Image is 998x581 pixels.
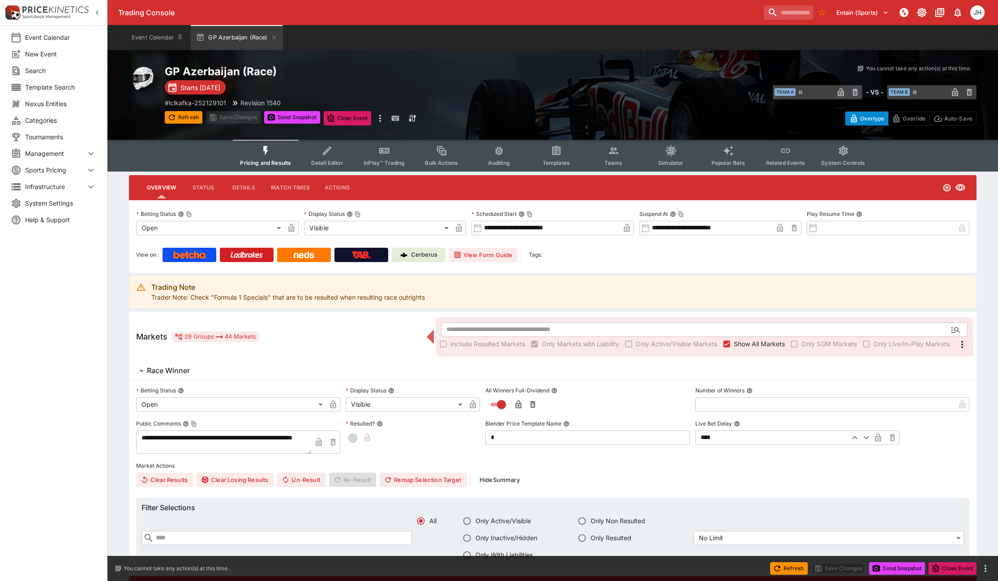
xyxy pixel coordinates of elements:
[277,473,325,487] button: Un-Result
[240,98,281,108] p: Revision 1540
[223,177,264,198] button: Details
[429,516,437,525] span: All
[304,210,345,218] p: Display Status
[136,459,969,473] label: Market Actions
[3,4,21,22] img: PriceKinetics Logo
[475,533,537,542] span: Only Inactive/Hidden
[658,159,683,166] span: Simulator
[678,211,684,217] button: Copy To Clipboard
[126,25,189,50] button: Event Calendar
[947,322,964,338] button: Open
[604,159,622,166] span: Teams
[136,387,176,394] p: Betting Status
[324,111,372,125] button: Close Event
[957,339,968,350] svg: More
[591,516,645,525] span: Only Non Resulted
[183,421,189,427] button: Public CommentsCopy To Clipboard
[866,87,883,97] h6: - VS -
[364,159,405,166] span: InPlay™ Trading
[377,421,383,427] button: Resulted?
[147,366,190,375] h6: Race Winner
[695,420,732,427] p: Live Bet Delay
[775,88,796,96] span: Team A
[471,210,517,218] p: Scheduled Start
[425,159,458,166] span: Bulk Actions
[136,248,159,262] label: View on :
[136,473,193,487] button: Clear Results
[25,182,86,191] span: Infrastructure
[874,339,950,349] span: Only Live/In-Play Markets
[542,339,619,349] span: Only Markets with Liability
[903,114,925,123] p: Override
[346,420,375,427] p: Resulted?
[347,211,353,217] button: Display StatusCopy To Clipboard
[186,211,192,217] button: Copy To Clipboard
[942,183,951,192] svg: Open
[450,339,525,349] span: Include Resulted Markets
[175,331,256,342] div: 29 Groups 44 Markets
[118,8,760,17] div: Trading Console
[346,397,466,412] div: Visible
[173,251,206,258] img: Betcha
[388,387,394,394] button: Display Status
[183,177,223,198] button: Status
[711,159,745,166] span: Popular Bets
[136,221,284,235] div: Open
[136,397,326,412] div: Open
[165,111,202,124] button: Refresh
[955,182,966,193] svg: Visible
[178,387,184,394] button: Betting Status
[165,65,571,78] h2: Copy To Clipboard
[124,564,229,572] p: You cannot take any action(s) at this time.
[129,362,977,380] button: Race Winner
[856,211,862,217] button: Play Resume Time
[770,562,808,575] button: Refresh
[304,221,452,235] div: Visible
[136,420,181,427] p: Public Comments
[352,251,371,258] img: TabNZ
[264,111,320,124] button: Send Snapshot
[151,282,425,293] div: Trading Note
[764,5,813,20] input: search
[449,248,518,262] button: View Form Guide
[240,159,291,166] span: Pricing and Results
[375,111,385,125] button: more
[25,165,86,175] span: Sports Pricing
[815,5,829,20] button: No Bookmarks
[591,533,631,542] span: Only Resulted
[807,210,854,218] p: Play Resume Time
[178,211,184,217] button: Betting StatusCopy To Clipboard
[22,15,71,19] img: Sportsbook Management
[929,112,977,125] button: Auto-Save
[141,503,964,512] h6: Filter Selections
[766,159,805,166] span: Related Events
[527,211,533,217] button: Copy To Clipboard
[136,331,167,342] h5: Markets
[294,251,314,258] img: Neds
[869,562,925,575] button: Send Snapshot
[746,387,753,394] button: Number of Winners
[140,177,183,198] button: Overview
[636,339,717,349] span: Only Active/Visible Markets
[475,550,533,559] span: Only With Liabilities
[25,116,96,125] span: Categories
[25,198,96,208] span: System Settings
[151,279,425,306] div: Trader Note: Check "Formula 1 Specials" that are to be resulted when resulting race outrights
[411,250,437,259] p: Cerberus
[165,98,226,108] p: Copy To Clipboard
[889,88,910,96] span: Team B
[866,65,971,73] p: You cannot take any action(s) at this time.
[233,140,872,172] div: Event type filters
[944,114,972,123] p: Auto-Save
[821,159,865,166] span: System Controls
[25,215,96,224] span: Help & Support
[25,132,96,142] span: Tournaments
[860,114,884,123] p: Overtype
[355,211,361,217] button: Copy To Clipboard
[25,149,86,158] span: Management
[25,66,96,75] span: Search
[543,159,570,166] span: Templates
[734,421,740,427] button: Live Bet Delay
[317,177,357,198] button: Actions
